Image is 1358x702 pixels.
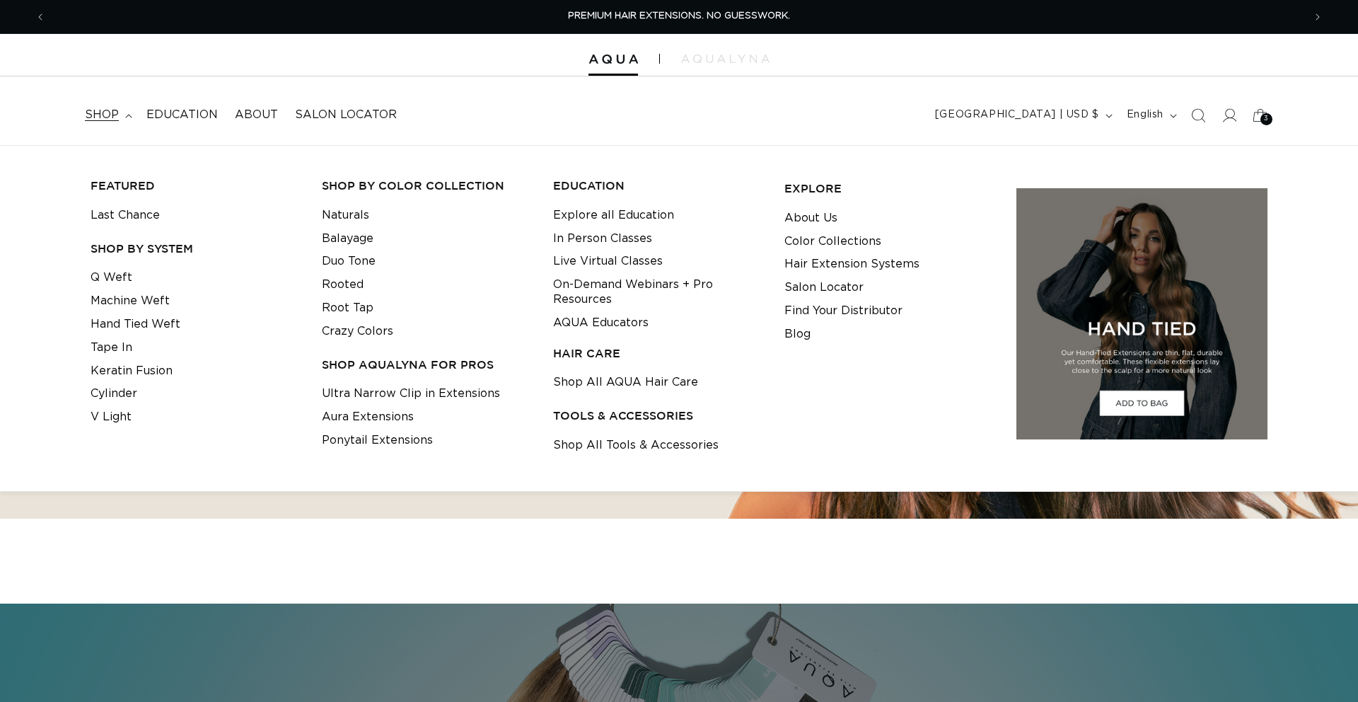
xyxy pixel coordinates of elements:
a: Color Collections [784,230,881,253]
a: Shop All Tools & Accessories [553,434,719,457]
a: Balayage [322,227,373,251]
h3: EDUCATION [553,178,762,193]
h3: Shop by Color Collection [322,178,531,193]
a: Salon Locator [784,276,864,299]
span: PREMIUM HAIR EXTENSIONS. NO GUESSWORK. [568,11,790,21]
a: Keratin Fusion [91,359,173,383]
a: Explore all Education [553,204,674,227]
a: Education [138,99,226,131]
a: Last Chance [91,204,160,227]
h3: TOOLS & ACCESSORIES [553,408,762,423]
summary: shop [76,99,138,131]
button: Previous announcement [25,4,56,30]
span: About [235,108,278,122]
a: Salon Locator [286,99,405,131]
span: Education [146,108,218,122]
span: Salon Locator [295,108,397,122]
a: Hand Tied Weft [91,313,180,336]
summary: Search [1183,100,1214,131]
a: Rooted [322,273,364,297]
a: Cylinder [91,382,137,405]
a: Hair Extension Systems [784,253,919,276]
button: English [1118,102,1183,129]
h3: FEATURED [91,178,300,193]
h3: Shop AquaLyna for Pros [322,357,531,372]
button: [GEOGRAPHIC_DATA] | USD $ [927,102,1118,129]
a: Live Virtual Classes [553,250,663,273]
a: On-Demand Webinars + Pro Resources [553,273,762,311]
a: Tape In [91,336,132,359]
a: Aura Extensions [322,405,414,429]
a: AQUA Educators [553,311,649,335]
a: Machine Weft [91,289,170,313]
a: About Us [784,207,837,230]
button: Next announcement [1302,4,1333,30]
a: About [226,99,286,131]
a: In Person Classes [553,227,652,251]
a: Root Tap [322,297,373,320]
a: Crazy Colors [322,320,393,343]
span: [GEOGRAPHIC_DATA] | USD $ [935,108,1099,122]
span: shop [85,108,119,122]
a: Shop All AQUA Hair Care [553,371,698,394]
a: Naturals [322,204,369,227]
h3: HAIR CARE [553,346,762,361]
a: Ultra Narrow Clip in Extensions [322,382,500,405]
span: English [1127,108,1163,122]
span: 3 [1264,113,1269,125]
h3: SHOP BY SYSTEM [91,241,300,256]
a: Find Your Distributor [784,299,903,323]
a: Blog [784,323,811,346]
a: Duo Tone [322,250,376,273]
img: Aqua Hair Extensions [588,54,638,64]
h3: EXPLORE [784,181,994,196]
a: V Light [91,405,132,429]
a: Q Weft [91,266,132,289]
a: Ponytail Extensions [322,429,433,452]
img: aqualyna.com [681,54,770,63]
